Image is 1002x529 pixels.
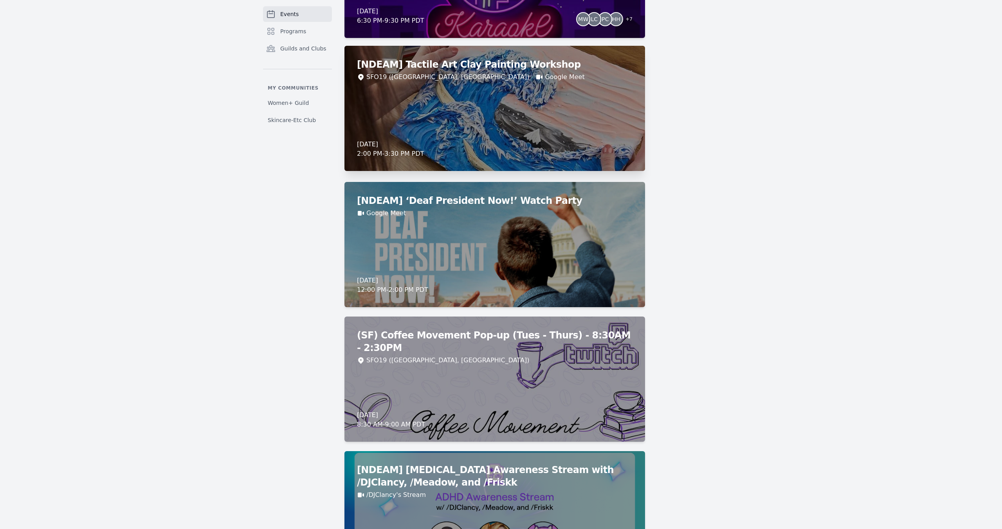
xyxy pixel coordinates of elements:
span: Programs [280,27,306,35]
span: LC [591,16,598,22]
nav: Sidebar [263,6,332,127]
h2: (SF) Coffee Movement Pop-up (Tues - Thurs) - 8:30AM - 2:30PM [357,329,633,354]
a: [NDEAM] Tactile Art Clay Painting WorkshopSFO19 ([GEOGRAPHIC_DATA], [GEOGRAPHIC_DATA])Google Meet... [344,46,645,171]
p: My communities [263,85,332,91]
div: [DATE] 8:30 AM - 9:00 AM PDT [357,410,425,429]
h2: [NDEAM] Tactile Art Clay Painting Workshop [357,58,633,71]
a: Events [263,6,332,22]
a: (SF) Coffee Movement Pop-up (Tues - Thurs) - 8:30AM - 2:30PMSFO19 ([GEOGRAPHIC_DATA], [GEOGRAPHIC... [344,317,645,442]
a: [NDEAM] ‘Deaf President Now!’ Watch PartyGoogle Meet[DATE]12:00 PM-2:00 PM PDT [344,182,645,307]
span: Skincare-Etc Club [268,116,316,124]
a: Skincare-Etc Club [263,113,332,127]
a: Programs [263,23,332,39]
div: [DATE] 6:30 PM - 9:30 PM PDT [357,7,424,25]
span: PC [602,16,609,22]
span: + 7 [621,14,633,25]
h2: [NDEAM] ‘Deaf President Now!’ Watch Party [357,194,633,207]
a: Women+ Guild [263,96,332,110]
span: Women+ Guild [268,99,309,107]
a: Guilds and Clubs [263,41,332,56]
a: Google Meet [545,72,584,82]
h2: [NDEAM] [MEDICAL_DATA] Awareness Stream with /DJClancy, /Meadow, and /Friskk [357,464,633,489]
span: MW [578,16,588,22]
div: [DATE] 12:00 PM - 2:00 PM PDT [357,276,428,295]
a: Google Meet [366,209,406,218]
span: Guilds and Clubs [280,45,326,52]
span: HH [612,16,620,22]
div: [DATE] 2:00 PM - 3:30 PM PDT [357,140,424,158]
div: SFO19 ([GEOGRAPHIC_DATA], [GEOGRAPHIC_DATA]) [366,72,529,82]
div: SFO19 ([GEOGRAPHIC_DATA], [GEOGRAPHIC_DATA]) [366,356,529,365]
span: Events [280,10,299,18]
a: /DJClancy's Stream [366,490,426,500]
